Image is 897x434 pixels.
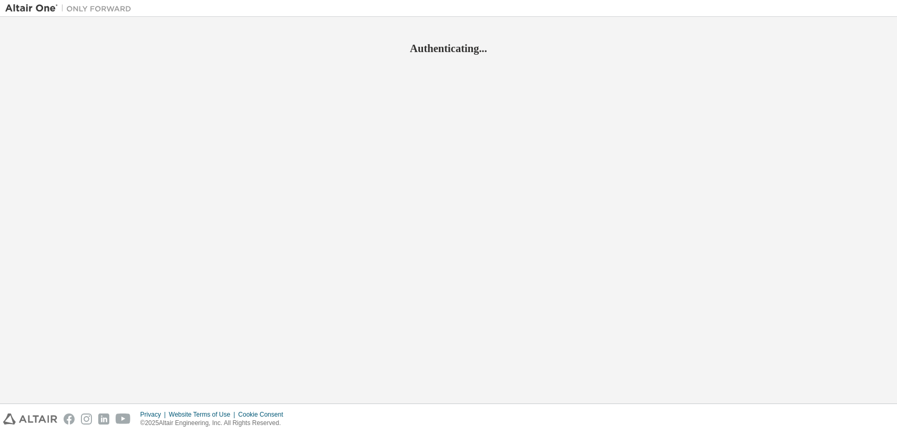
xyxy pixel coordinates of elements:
[238,410,289,419] div: Cookie Consent
[169,410,238,419] div: Website Terms of Use
[116,413,131,425] img: youtube.svg
[5,42,892,55] h2: Authenticating...
[98,413,109,425] img: linkedin.svg
[3,413,57,425] img: altair_logo.svg
[5,3,137,14] img: Altair One
[140,410,169,419] div: Privacy
[140,419,290,428] p: © 2025 Altair Engineering, Inc. All Rights Reserved.
[81,413,92,425] img: instagram.svg
[64,413,75,425] img: facebook.svg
